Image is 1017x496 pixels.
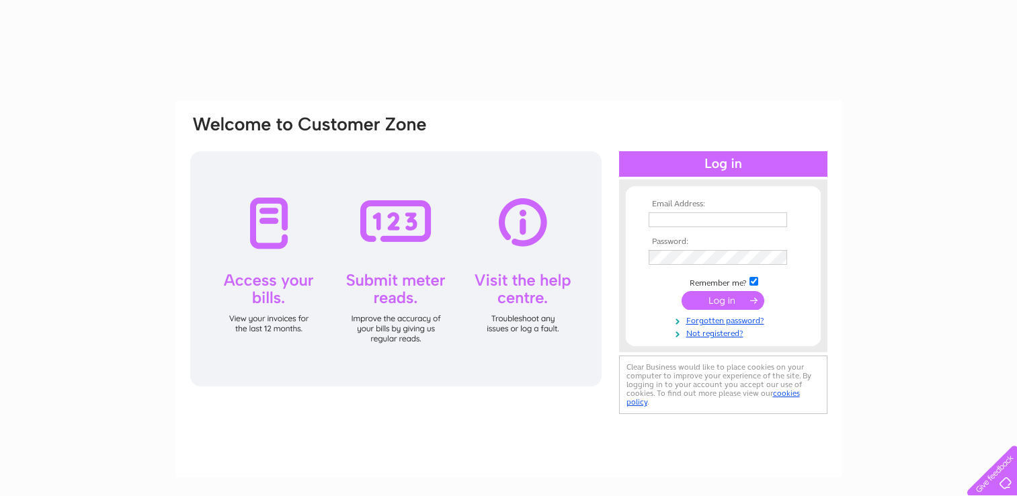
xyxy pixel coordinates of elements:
a: Not registered? [649,326,801,339]
a: cookies policy [626,388,800,407]
a: Forgotten password? [649,313,801,326]
td: Remember me? [645,275,801,288]
div: Clear Business would like to place cookies on your computer to improve your experience of the sit... [619,356,827,414]
th: Password: [645,237,801,247]
input: Submit [682,291,764,310]
th: Email Address: [645,200,801,209]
